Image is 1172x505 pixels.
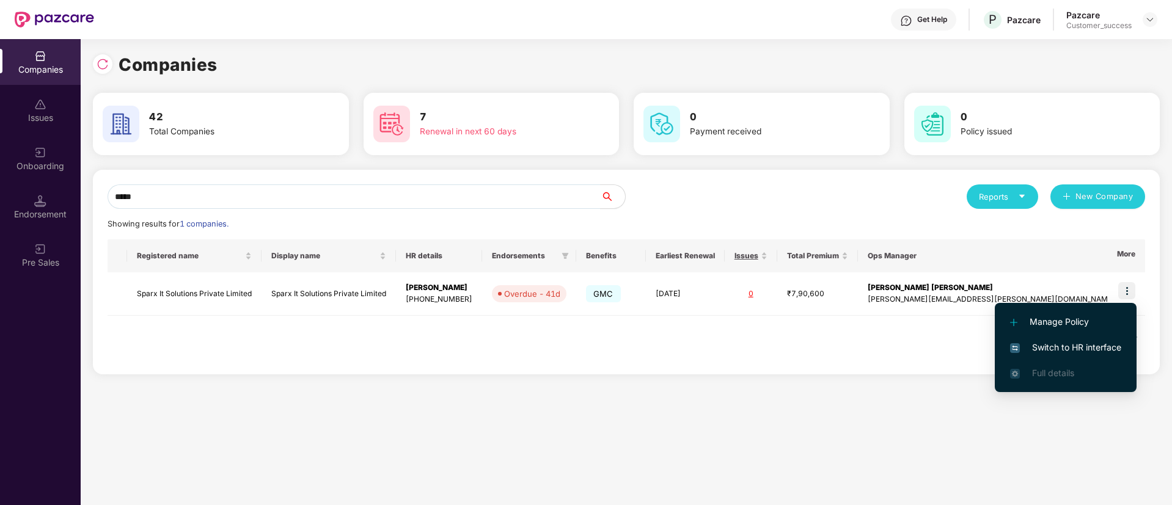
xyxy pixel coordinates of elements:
div: Overdue - 41d [504,288,560,300]
img: svg+xml;base64,PHN2ZyBpZD0iRHJvcGRvd24tMzJ4MzIiIHhtbG5zPSJodHRwOi8vd3d3LnczLm9yZy8yMDAwL3N2ZyIgd2... [1145,15,1155,24]
img: svg+xml;base64,PHN2ZyB3aWR0aD0iMjAiIGhlaWdodD0iMjAiIHZpZXdCb3g9IjAgMCAyMCAyMCIgZmlsbD0ibm9uZSIgeG... [34,147,46,159]
div: Total Companies [149,125,303,139]
h3: 0 [961,109,1115,125]
img: svg+xml;base64,PHN2ZyBpZD0iQ29tcGFuaWVzIiB4bWxucz0iaHR0cDovL3d3dy53My5vcmcvMjAwMC9zdmciIHdpZHRoPS... [34,50,46,62]
span: Total Premium [787,251,839,261]
span: plus [1063,192,1071,202]
span: caret-down [1018,192,1026,200]
img: svg+xml;base64,PHN2ZyB4bWxucz0iaHR0cDovL3d3dy53My5vcmcvMjAwMC9zdmciIHdpZHRoPSIxNiIgaGVpZ2h0PSIxNi... [1010,343,1020,353]
td: Sparx It Solutions Private Limited [127,272,262,316]
span: Showing results for [108,219,229,228]
div: Policy issued [961,125,1115,139]
span: 1 companies. [180,219,229,228]
div: Payment received [690,125,844,139]
span: GMC [586,285,621,302]
div: ₹7,90,600 [787,288,848,300]
img: svg+xml;base64,PHN2ZyBpZD0iSGVscC0zMngzMiIgeG1sbnM9Imh0dHA6Ly93d3cudzMub3JnLzIwMDAvc3ZnIiB3aWR0aD... [900,15,912,27]
img: svg+xml;base64,PHN2ZyB4bWxucz0iaHR0cDovL3d3dy53My5vcmcvMjAwMC9zdmciIHdpZHRoPSI2MCIgaGVpZ2h0PSI2MC... [914,106,951,142]
th: Earliest Renewal [646,239,725,272]
h1: Companies [119,51,218,78]
span: filter [559,249,571,263]
img: svg+xml;base64,PHN2ZyB3aWR0aD0iMjAiIGhlaWdodD0iMjAiIHZpZXdCb3g9IjAgMCAyMCAyMCIgZmlsbD0ibm9uZSIgeG... [34,243,46,255]
div: Customer_success [1066,21,1132,31]
span: Registered name [137,251,243,261]
th: Display name [262,239,396,272]
img: svg+xml;base64,PHN2ZyBpZD0iSXNzdWVzX2Rpc2FibGVkIiB4bWxucz0iaHR0cDovL3d3dy53My5vcmcvMjAwMC9zdmciIH... [34,98,46,111]
span: Manage Policy [1010,315,1121,329]
th: More [1107,239,1145,272]
span: Full details [1032,368,1074,378]
span: New Company [1075,191,1134,203]
img: svg+xml;base64,PHN2ZyB4bWxucz0iaHR0cDovL3d3dy53My5vcmcvMjAwMC9zdmciIHdpZHRoPSI2MCIgaGVpZ2h0PSI2MC... [373,106,410,142]
h3: 42 [149,109,303,125]
div: Pazcare [1066,9,1132,21]
div: 0 [734,288,767,300]
img: svg+xml;base64,PHN2ZyB4bWxucz0iaHR0cDovL3d3dy53My5vcmcvMjAwMC9zdmciIHdpZHRoPSIxNi4zNjMiIGhlaWdodD... [1010,369,1020,379]
div: [PERSON_NAME] [406,282,472,294]
div: Renewal in next 60 days [420,125,574,139]
img: svg+xml;base64,PHN2ZyB3aWR0aD0iMTQuNSIgaGVpZ2h0PSIxNC41IiB2aWV3Qm94PSIwIDAgMTYgMTYiIGZpbGw9Im5vbm... [34,195,46,207]
span: P [989,12,997,27]
th: Registered name [127,239,262,272]
th: Benefits [576,239,646,272]
h3: 0 [690,109,844,125]
img: svg+xml;base64,PHN2ZyBpZD0iUmVsb2FkLTMyeDMyIiB4bWxucz0iaHR0cDovL3d3dy53My5vcmcvMjAwMC9zdmciIHdpZH... [97,58,109,70]
h3: 7 [420,109,574,125]
td: [DATE] [646,272,725,316]
span: search [600,192,625,202]
img: svg+xml;base64,PHN2ZyB4bWxucz0iaHR0cDovL3d3dy53My5vcmcvMjAwMC9zdmciIHdpZHRoPSI2MCIgaGVpZ2h0PSI2MC... [103,106,139,142]
div: Get Help [917,15,947,24]
span: Switch to HR interface [1010,341,1121,354]
span: Display name [271,251,377,261]
img: icon [1118,282,1135,299]
span: Ops Manager [868,251,1105,261]
div: Reports [979,191,1026,203]
span: filter [562,252,569,260]
th: Issues [725,239,777,272]
div: Pazcare [1007,14,1041,26]
div: [PERSON_NAME][EMAIL_ADDRESS][PERSON_NAME][DOMAIN_NAME] [868,294,1115,305]
span: Endorsements [492,251,557,261]
td: Sparx It Solutions Private Limited [262,272,396,316]
button: search [600,184,626,209]
img: svg+xml;base64,PHN2ZyB4bWxucz0iaHR0cDovL3d3dy53My5vcmcvMjAwMC9zdmciIHdpZHRoPSI2MCIgaGVpZ2h0PSI2MC... [643,106,680,142]
img: New Pazcare Logo [15,12,94,27]
span: Issues [734,251,758,261]
div: [PHONE_NUMBER] [406,294,472,305]
img: svg+xml;base64,PHN2ZyB4bWxucz0iaHR0cDovL3d3dy53My5vcmcvMjAwMC9zdmciIHdpZHRoPSIxMi4yMDEiIGhlaWdodD... [1010,319,1017,326]
button: plusNew Company [1050,184,1145,209]
th: Total Premium [777,239,858,272]
th: HR details [396,239,482,272]
div: [PERSON_NAME] [PERSON_NAME] [868,282,1115,294]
